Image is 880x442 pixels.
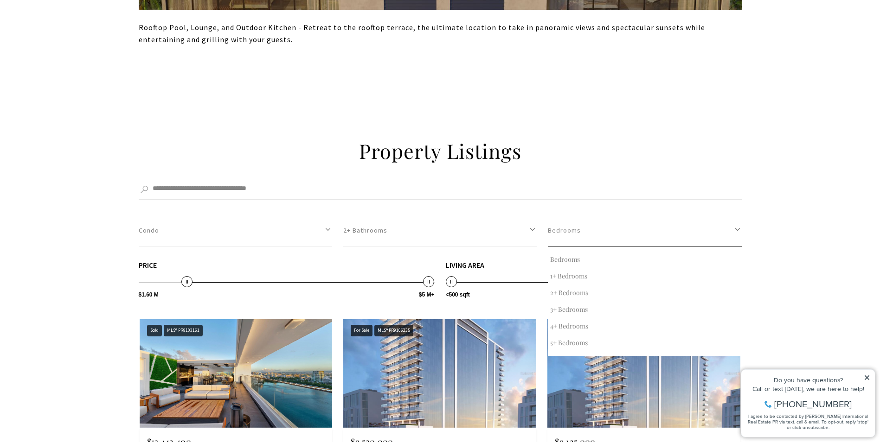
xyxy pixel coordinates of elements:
span: <500 sqft [446,292,470,297]
span: I agree to be contacted by [PERSON_NAME] International Real Estate PR via text, call & email. To ... [12,57,132,75]
div: Bedrooms [548,246,741,356]
span: $5 M+ [419,292,435,297]
button: Bedrooms [548,251,741,268]
div: Call or text [DATE], we are here to help! [10,30,134,36]
input: Search by Address, City, or Neighborhood [139,179,742,200]
div: Do you have questions? [10,21,134,27]
img: Sold [140,319,333,428]
img: For Sale [547,319,740,428]
span: $1.60 M [139,292,159,297]
span: [PHONE_NUMBER] [38,44,116,53]
button: Condo [139,215,332,246]
button: 5+ Bedrooms [548,335,741,351]
p: Rooftop Pool, Lounge, and Outdoor Kitchen - Retreat to the rooftop terrace, the ultimate location... [139,22,742,45]
button: 4+ Bedrooms [548,318,741,335]
button: 1+ Bedrooms [548,268,741,284]
button: Bedrooms [548,215,741,246]
button: 3+ Bedrooms [548,301,741,318]
button: 2+ Bedrooms [548,284,741,301]
button: 2+ Bathrooms [343,215,537,246]
div: For Sale [351,325,373,336]
img: For Sale [343,319,536,428]
div: MLS® PR9106235 [374,325,413,336]
div: Sold [147,325,162,336]
div: MLS® PR9103161 [164,325,203,336]
h2: Property Listings [241,138,640,164]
